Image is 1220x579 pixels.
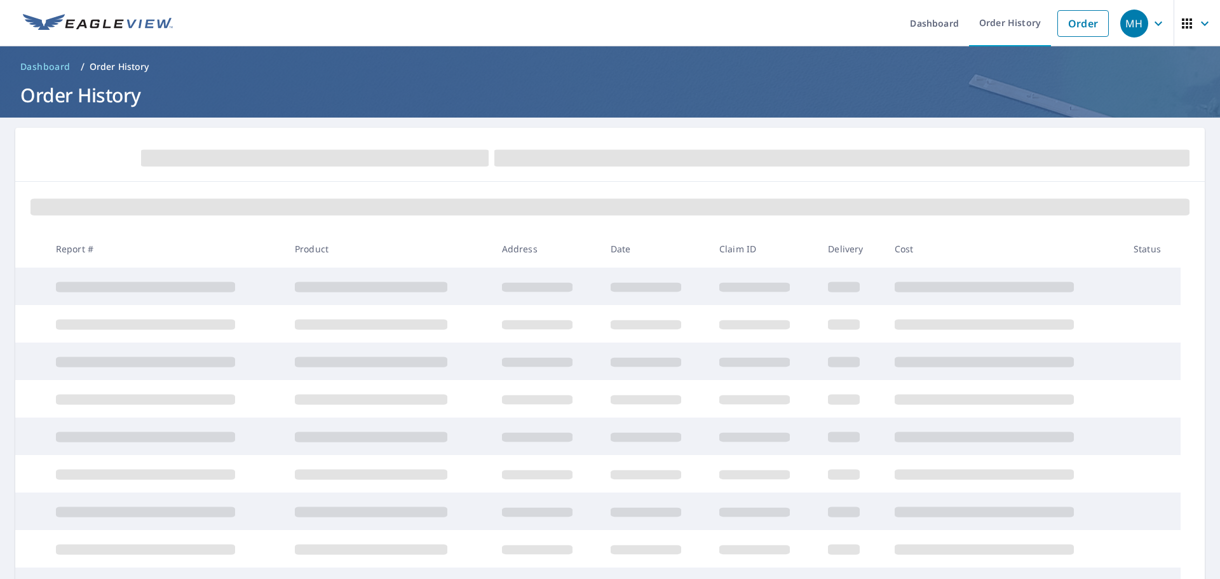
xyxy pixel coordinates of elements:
th: Status [1123,230,1181,268]
nav: breadcrumb [15,57,1205,77]
th: Claim ID [709,230,818,268]
th: Address [492,230,600,268]
a: Order [1057,10,1109,37]
img: EV Logo [23,14,173,33]
p: Order History [90,60,149,73]
a: Dashboard [15,57,76,77]
th: Cost [884,230,1123,268]
span: Dashboard [20,60,71,73]
li: / [81,59,85,74]
th: Date [600,230,709,268]
h1: Order History [15,82,1205,108]
th: Report # [46,230,285,268]
div: MH [1120,10,1148,37]
th: Delivery [818,230,884,268]
th: Product [285,230,492,268]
